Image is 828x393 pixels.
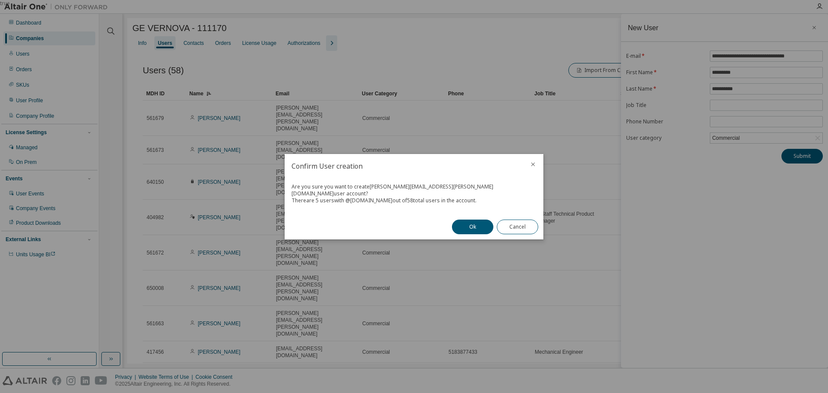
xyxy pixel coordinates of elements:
[530,161,536,168] button: close
[452,220,493,234] button: Ok
[292,183,536,197] div: Are you sure you want to create [PERSON_NAME][EMAIL_ADDRESS][PERSON_NAME][DOMAIN_NAME] user account?
[285,154,523,178] h2: Confirm User creation
[292,197,536,204] div: There are 5 users with @ [DOMAIN_NAME] out of 58 total users in the account.
[497,220,538,234] button: Cancel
